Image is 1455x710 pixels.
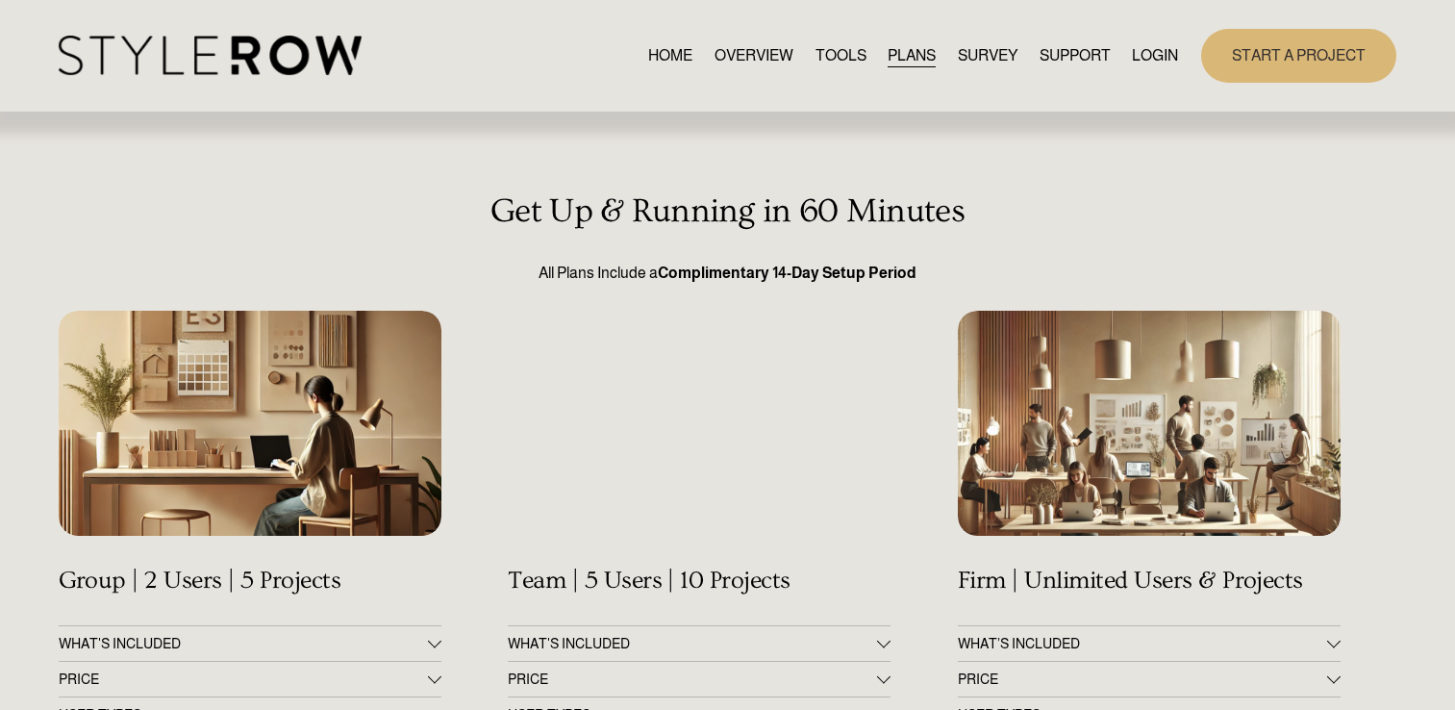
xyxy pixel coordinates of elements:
button: WHAT'S INCLUDED [508,626,891,661]
h4: Team | 5 Users | 10 Projects [508,567,891,596]
button: WHAT’S INCLUDED [958,626,1341,661]
button: WHAT'S INCLUDED [59,626,441,661]
a: LOGIN [1132,42,1178,68]
a: SURVEY [958,42,1017,68]
button: PRICE [958,662,1341,697]
h3: Get Up & Running in 60 Minutes [59,192,1397,231]
a: folder dropdown [1040,42,1111,68]
h4: Group | 2 Users | 5 Projects [59,567,441,596]
span: PRICE [508,672,877,687]
span: WHAT’S INCLUDED [958,636,1327,651]
a: PLANS [888,42,936,68]
span: WHAT'S INCLUDED [508,636,877,651]
span: PRICE [958,672,1327,687]
button: PRICE [59,662,441,697]
a: TOOLS [815,42,866,68]
a: START A PROJECT [1201,29,1396,82]
span: WHAT'S INCLUDED [59,636,428,651]
a: OVERVIEW [715,42,793,68]
a: HOME [648,42,692,68]
strong: Complimentary 14-Day Setup Period [658,265,916,281]
button: PRICE [508,662,891,697]
span: SUPPORT [1040,44,1111,67]
img: StyleRow [59,36,362,75]
span: PRICE [59,672,428,687]
h4: Firm | Unlimited Users & Projects [958,567,1341,596]
p: All Plans Include a [59,262,1397,285]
